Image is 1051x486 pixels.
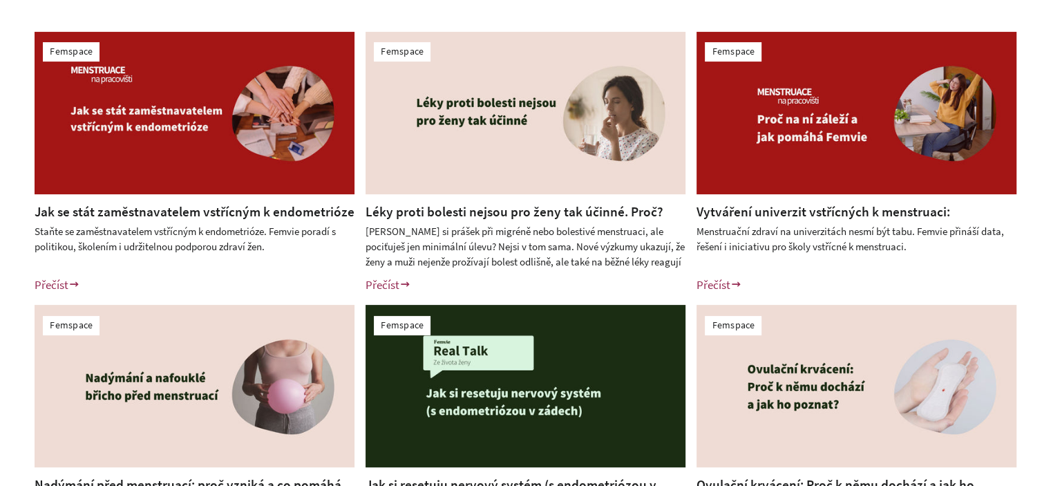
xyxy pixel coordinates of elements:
div: Staňte se zaměstnavatelem vstřícným k endometrióze. Femvie poradí s politikou, školením i udržite... [35,224,354,269]
a: Vytváření univerzit vstřícných k menstruaci: Menstruační zdraví na vysokých školách [697,203,950,239]
a: Femspace [381,319,424,331]
a: Femspace [50,319,93,331]
img: Jak se stát zaměstnavatelem vstřícným k endometrióze [35,32,354,194]
img: Nadýmání před menstruací: proč vzniká a co pomáhá při PMS [35,305,354,467]
a: Femspace [712,45,755,57]
a: Femspace [712,319,755,331]
a: Přečíst [35,277,80,292]
a: Přečíst [366,277,411,292]
a: Léky proti bolesti nejsou pro ženy tak účinné. Proč? [366,203,663,220]
a: Femspace [50,45,93,57]
div: [PERSON_NAME] si prášek při migréně nebo bolestivé menstruaci, ale pociťuješ jen minimální úlevu?... [366,224,685,269]
div: Menstruační zdraví na univerzitách nesmí být tabu. Femvie přináší data, řešení i iniciativu pro š... [697,224,1016,269]
a: Femspace [381,45,424,57]
a: Jak se stát zaměstnavatelem vstřícným k endometrióze [35,203,354,220]
img: Vytváření univerzit vstřícných k menstruaci: Menstruační zdraví na vysokých školách [697,32,1016,194]
img: Ovulační krvácení: Proč k&nbsp;němu dochází a jak ho poznat? [697,305,1016,467]
img: Jak si resetuju nervový systém (s endometriózou v zádech) [366,305,685,467]
a: Přečíst [697,277,742,292]
img: Léky proti bolesti nejsou pro ženy tak účinné. Proč? [366,32,685,194]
